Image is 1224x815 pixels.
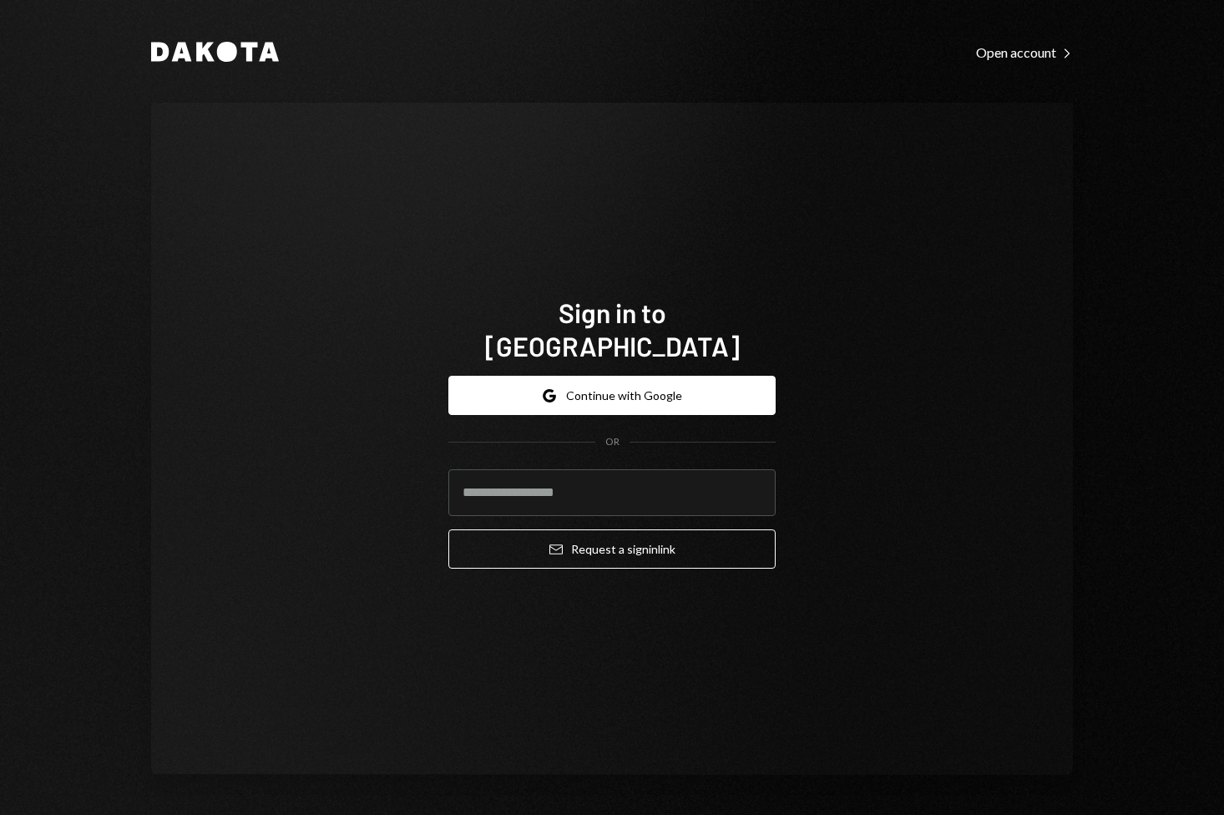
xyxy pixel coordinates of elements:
[976,43,1073,61] a: Open account
[976,44,1073,61] div: Open account
[448,376,776,415] button: Continue with Google
[448,296,776,362] h1: Sign in to [GEOGRAPHIC_DATA]
[448,529,776,569] button: Request a signinlink
[605,435,620,449] div: OR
